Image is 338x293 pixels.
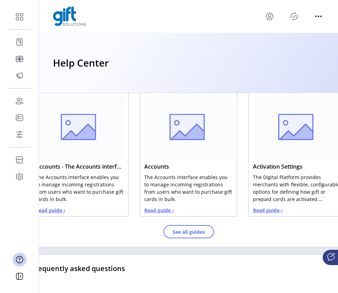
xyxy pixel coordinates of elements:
button: Read guide › [253,207,283,214]
button: menu [313,11,324,22]
button: Read guide › [36,207,65,214]
span: Accounts - The Accounts interface enables you to manage [36,162,124,171]
button: Publisher Panel [289,11,300,22]
button: See all guides [163,225,214,238]
img: logo [53,7,86,26]
p: Frequently asked questions [31,263,125,274]
h3: Help Center [53,55,109,71]
button: Read guide › [144,207,174,214]
p: The Accounts interface enables you to manage incoming registrations from users who want to purcha... [144,174,233,203]
span: Accounts [144,162,233,171]
p: The Accounts interface enables you to manage incoming registrations from users who want to purcha... [36,174,124,203]
button: menu [264,11,275,22]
